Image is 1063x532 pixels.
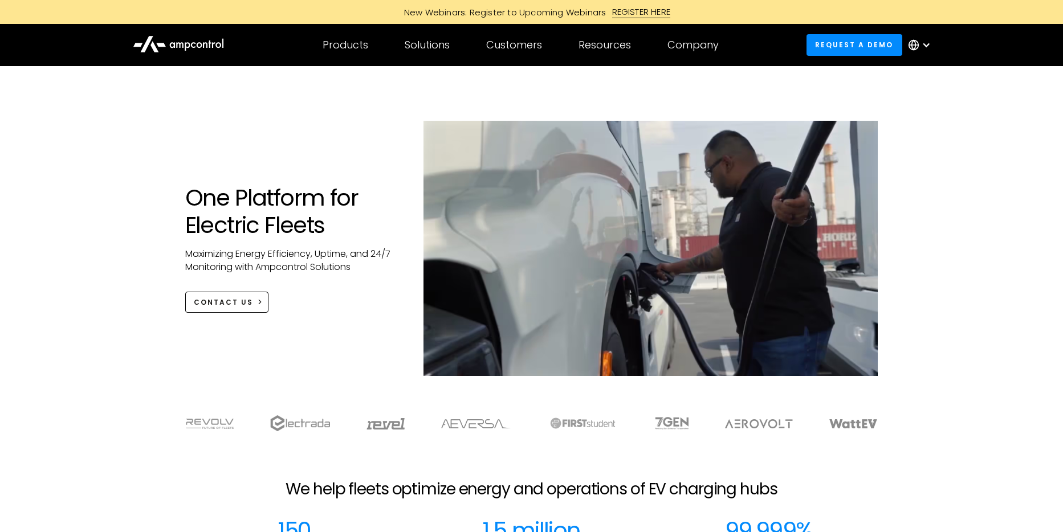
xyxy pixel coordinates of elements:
a: New Webinars: Register to Upcoming WebinarsREGISTER HERE [275,6,788,18]
div: Resources [579,39,631,51]
div: REGISTER HERE [612,6,671,18]
div: New Webinars: Register to Upcoming Webinars [393,6,612,18]
h2: We help fleets optimize energy and operations of EV charging hubs [286,480,777,499]
div: Customers [486,39,542,51]
div: Products [323,39,368,51]
h1: One Platform for Electric Fleets [185,184,401,239]
a: CONTACT US [185,292,269,313]
div: Solutions [405,39,450,51]
div: Company [667,39,719,51]
img: Aerovolt Logo [725,419,793,428]
div: CONTACT US [194,297,253,308]
img: electrada logo [270,415,330,431]
p: Maximizing Energy Efficiency, Uptime, and 24/7 Monitoring with Ampcontrol Solutions [185,248,401,273]
a: Request a demo [807,34,902,55]
img: WattEV logo [829,419,877,428]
